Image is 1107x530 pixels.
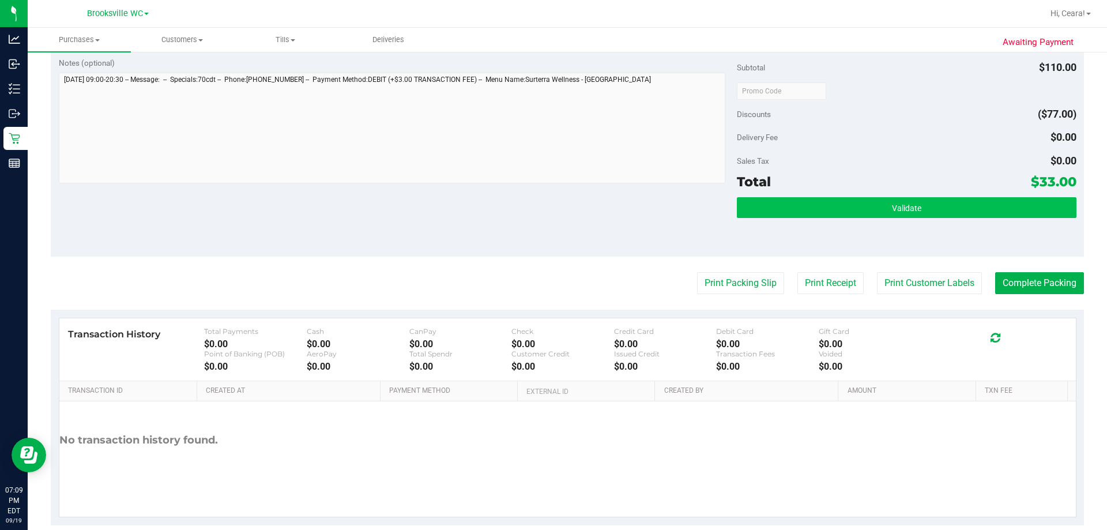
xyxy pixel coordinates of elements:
span: ($77.00) [1038,108,1076,120]
span: Deliveries [357,35,420,45]
div: $0.00 [819,361,921,372]
span: Tills [234,35,336,45]
div: $0.00 [716,339,819,349]
a: Tills [234,28,337,52]
span: $0.00 [1050,155,1076,167]
div: $0.00 [307,361,409,372]
button: Print Packing Slip [697,272,784,294]
div: Credit Card [614,327,717,336]
span: Purchases [28,35,131,45]
div: Total Payments [204,327,307,336]
span: Sales Tax [737,156,769,166]
div: Issued Credit [614,349,717,358]
div: Debit Card [716,327,819,336]
div: $0.00 [614,361,717,372]
iframe: Resource center [12,438,46,472]
span: Subtotal [737,63,765,72]
div: $0.00 [204,339,307,349]
inline-svg: Inventory [9,83,20,95]
a: Payment Method [389,386,513,396]
span: Total [737,174,771,190]
div: $0.00 [511,361,614,372]
div: Transaction Fees [716,349,819,358]
div: AeroPay [307,349,409,358]
div: $0.00 [819,339,921,349]
a: Deliveries [337,28,440,52]
a: Txn Fee [985,386,1063,396]
div: $0.00 [409,339,512,349]
div: Point of Banking (POB) [204,349,307,358]
inline-svg: Retail [9,133,20,144]
th: External ID [517,381,654,402]
a: Purchases [28,28,131,52]
div: Check [511,327,614,336]
a: Created At [206,386,375,396]
div: $0.00 [716,361,819,372]
button: Complete Packing [995,272,1084,294]
div: Total Spendr [409,349,512,358]
inline-svg: Analytics [9,33,20,45]
input: Promo Code [737,82,826,100]
div: $0.00 [614,339,717,349]
div: CanPay [409,327,512,336]
span: Awaiting Payment [1003,36,1074,49]
span: Notes (optional) [59,58,115,67]
span: $110.00 [1039,61,1076,73]
button: Validate [737,197,1076,218]
span: Hi, Ceara! [1050,9,1085,18]
span: Validate [892,204,921,213]
inline-svg: Inbound [9,58,20,70]
div: Voided [819,349,921,358]
span: Delivery Fee [737,133,778,142]
p: 07:09 PM EDT [5,485,22,516]
div: $0.00 [204,361,307,372]
span: $0.00 [1050,131,1076,143]
inline-svg: Reports [9,157,20,169]
span: $33.00 [1031,174,1076,190]
span: Brooksville WC [87,9,143,18]
div: No transaction history found. [59,401,218,479]
div: Cash [307,327,409,336]
p: 09/19 [5,516,22,525]
span: Customers [131,35,234,45]
div: $0.00 [307,339,409,349]
button: Print Customer Labels [877,272,982,294]
a: Customers [131,28,234,52]
div: $0.00 [511,339,614,349]
a: Transaction ID [68,386,193,396]
button: Print Receipt [797,272,864,294]
inline-svg: Outbound [9,108,20,119]
a: Amount [848,386,972,396]
a: Created By [664,386,834,396]
div: Gift Card [819,327,921,336]
div: Customer Credit [511,349,614,358]
div: $0.00 [409,361,512,372]
span: Discounts [737,104,771,125]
